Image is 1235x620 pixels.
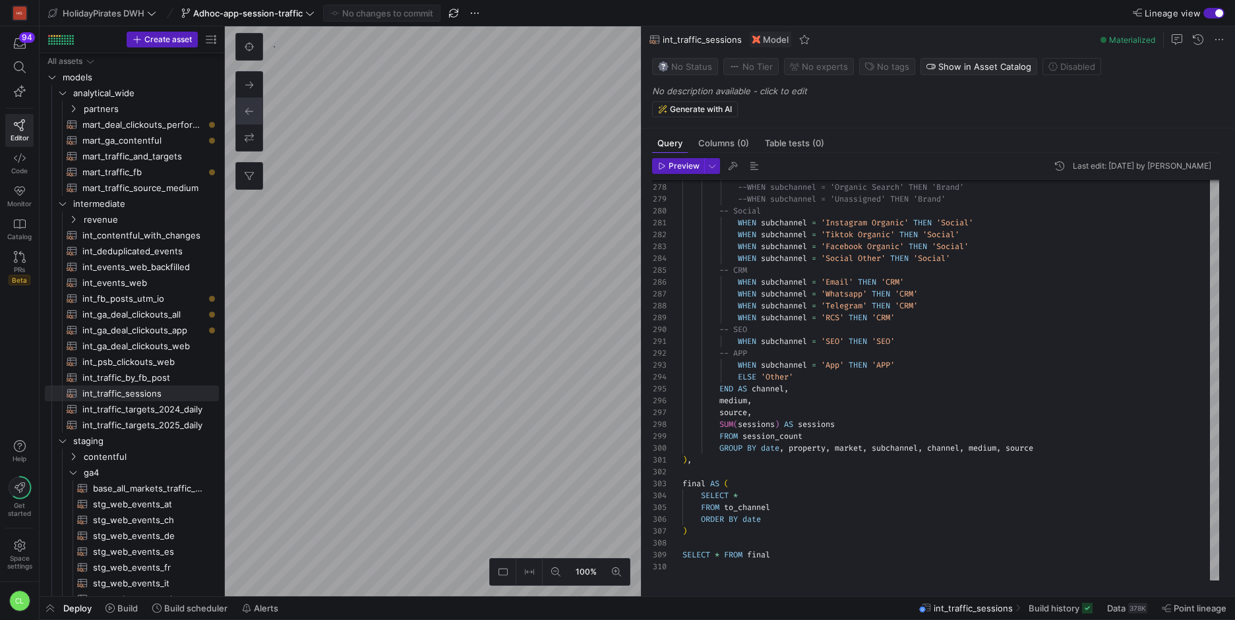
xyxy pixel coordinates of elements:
[652,371,667,383] div: 294
[738,372,756,382] span: ELSE
[719,443,742,453] span: GROUP
[652,181,667,193] div: 278
[723,58,779,75] button: No tierNo Tier
[938,61,1031,72] span: Show in Asset Catalog
[761,300,807,311] span: subchannel
[652,252,667,264] div: 284
[84,101,217,117] span: partners
[5,147,34,180] a: Code
[761,443,779,453] span: date
[652,335,667,347] div: 291
[5,434,34,468] button: Help
[761,277,807,287] span: subchannel
[5,180,34,213] a: Monitor
[5,246,34,291] a: PRsBeta
[738,312,756,323] span: WHEN
[812,336,816,347] span: =
[872,300,890,311] span: THEN
[93,513,204,528] span: stg_web_events_ch​​​​​​​​​​
[82,402,204,417] span: int_traffic_targets_2024_daily​​​​​​​​​​
[821,277,853,287] span: 'Email'
[45,370,219,385] a: int_traffic_by_fb_post​​​​​​​​​​
[652,418,667,430] div: 298
[719,265,747,275] span: -- CRM
[652,58,718,75] button: No statusNo Status
[877,61,909,72] span: No tags
[652,288,667,300] div: 287
[7,200,32,208] span: Monitor
[45,117,219,132] div: Press SPACE to select this row.
[652,264,667,276] div: 285
[652,193,667,205] div: 279
[45,322,219,338] a: int_ga_deal_clickouts_app​​​​​​​​​​
[738,289,756,299] span: WHEN
[812,289,816,299] span: =
[652,395,667,407] div: 296
[657,139,682,148] span: Query
[45,132,219,148] div: Press SPACE to select this row.
[821,253,886,264] span: 'Social Other'
[45,275,219,291] a: int_events_web​​​​​​​​​​
[84,212,217,227] span: revenue
[738,360,756,370] span: WHEN
[45,385,219,401] a: int_traffic_sessions​​​​​​​​​​
[45,196,219,211] div: Press SPACE to select this row.
[45,291,219,306] div: Press SPACE to select this row.
[45,259,219,275] div: Press SPACE to select this row.
[47,57,82,66] div: All assets
[742,514,761,524] span: date
[5,471,34,522] button: Getstarted
[761,289,807,299] span: subchannel
[752,36,760,43] img: undefined
[146,597,233,619] button: Build scheduler
[1109,35,1155,45] span: Materialized
[652,454,667,466] div: 301
[45,101,219,117] div: Press SPACE to select this row.
[821,360,844,370] span: 'App'
[1073,161,1211,171] div: Last edit: [DATE] by [PERSON_NAME]
[849,312,867,323] span: THEN
[918,443,922,453] span: ,
[936,217,973,228] span: 'Social'
[784,383,789,394] span: ,
[932,241,969,252] span: 'Social'
[872,443,918,453] span: subchannel
[45,291,219,306] a: int_fb_posts_utm_io​​​​​​​​​​
[14,266,25,273] span: PRs
[5,2,34,24] a: HG
[652,442,667,454] div: 300
[1006,443,1033,453] span: source
[45,85,219,101] div: Press SPACE to select this row.
[729,61,740,72] img: No tier
[733,419,738,430] span: (
[859,58,915,75] button: No tags
[254,603,278,613] span: Alerts
[765,139,824,148] span: Table tests
[761,241,807,252] span: subchannel
[5,114,34,147] a: Editor
[45,227,219,243] a: int_contentful_with_changes​​​​​​​​​​
[45,180,219,196] a: mart_traffic_source_medium​​​​​​​​​​
[719,419,733,430] span: SUM
[821,217,909,228] span: 'Instagram Organic'
[849,336,867,347] span: THEN
[687,455,692,465] span: ,
[652,347,667,359] div: 292
[763,34,789,45] span: Model
[812,139,824,148] span: (0)
[652,490,667,501] div: 304
[812,217,816,228] span: =
[45,243,219,259] div: Press SPACE to select this row.
[73,434,217,449] span: staging
[821,312,844,323] span: 'RCS'
[82,370,204,385] span: int_traffic_by_fb_post​​​​​​​​​​
[93,528,204,544] span: stg_web_events_de​​​​​​​​​​
[652,158,704,174] button: Preview
[719,407,747,418] span: source
[729,514,738,524] span: BY
[117,603,138,613] span: Build
[1145,8,1201,18] span: Lineage view
[164,603,227,613] span: Build scheduler
[652,86,1230,96] p: No description available - click to edit
[82,181,204,196] span: mart_traffic_source_medium​​​​​​​​​​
